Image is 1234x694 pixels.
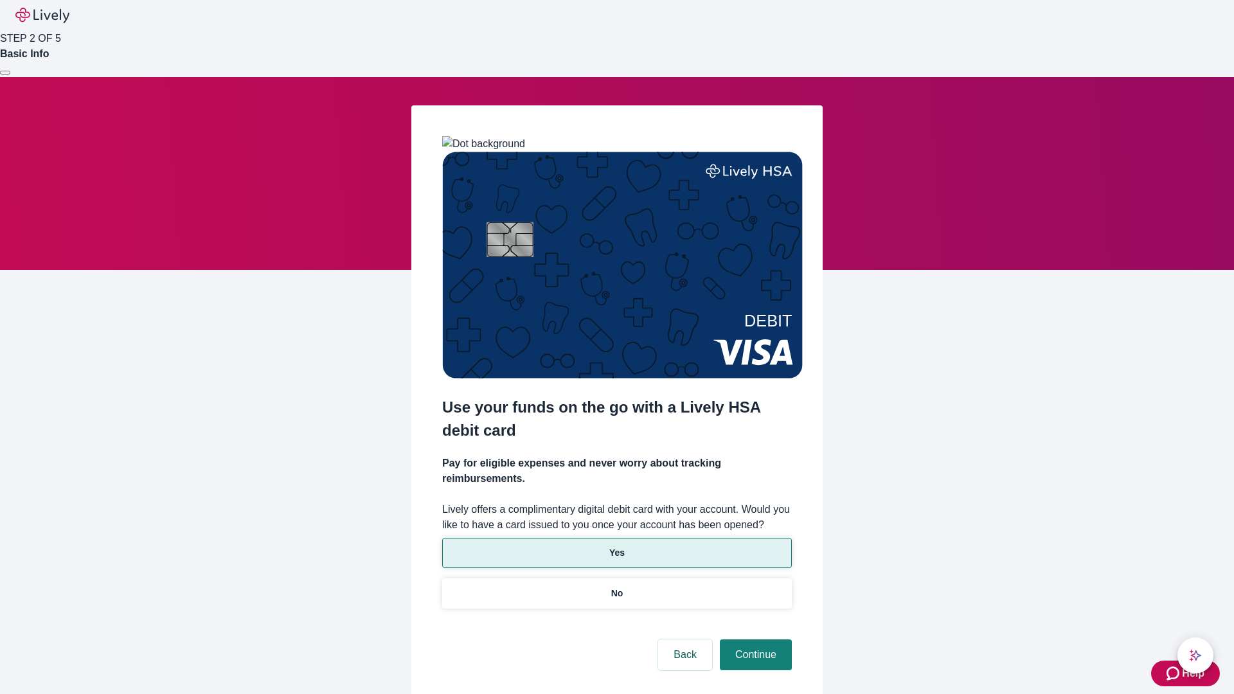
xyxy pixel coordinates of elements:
[442,502,792,533] label: Lively offers a complimentary digital debit card with your account. Would you like to have a card...
[442,152,803,378] img: Debit card
[1177,637,1213,673] button: chat
[609,546,625,560] p: Yes
[442,136,525,152] img: Dot background
[442,396,792,442] h2: Use your funds on the go with a Lively HSA debit card
[658,639,712,670] button: Back
[1189,649,1202,662] svg: Lively AI Assistant
[442,538,792,568] button: Yes
[442,456,792,486] h4: Pay for eligible expenses and never worry about tracking reimbursements.
[1151,661,1220,686] button: Zendesk support iconHelp
[442,578,792,609] button: No
[1182,666,1204,681] span: Help
[1167,666,1182,681] svg: Zendesk support icon
[720,639,792,670] button: Continue
[611,587,623,600] p: No
[15,8,69,23] img: Lively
